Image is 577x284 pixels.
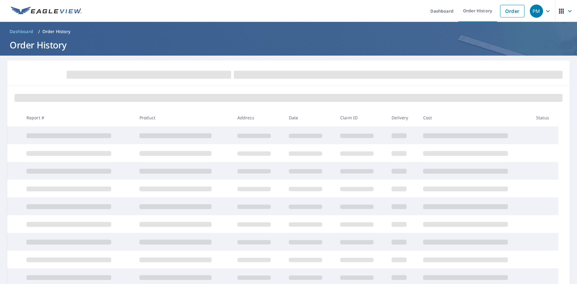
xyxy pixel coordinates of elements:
[7,39,570,51] h1: Order History
[335,109,387,127] th: Claim ID
[418,109,531,127] th: Cost
[531,109,558,127] th: Status
[387,109,418,127] th: Delivery
[500,5,524,17] a: Order
[10,29,33,35] span: Dashboard
[11,7,82,16] img: EV Logo
[135,109,233,127] th: Product
[22,109,135,127] th: Report #
[233,109,284,127] th: Address
[7,27,570,36] nav: breadcrumb
[530,5,543,18] div: PM
[7,27,36,36] a: Dashboard
[42,29,71,35] p: Order History
[38,28,40,35] li: /
[284,109,335,127] th: Date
